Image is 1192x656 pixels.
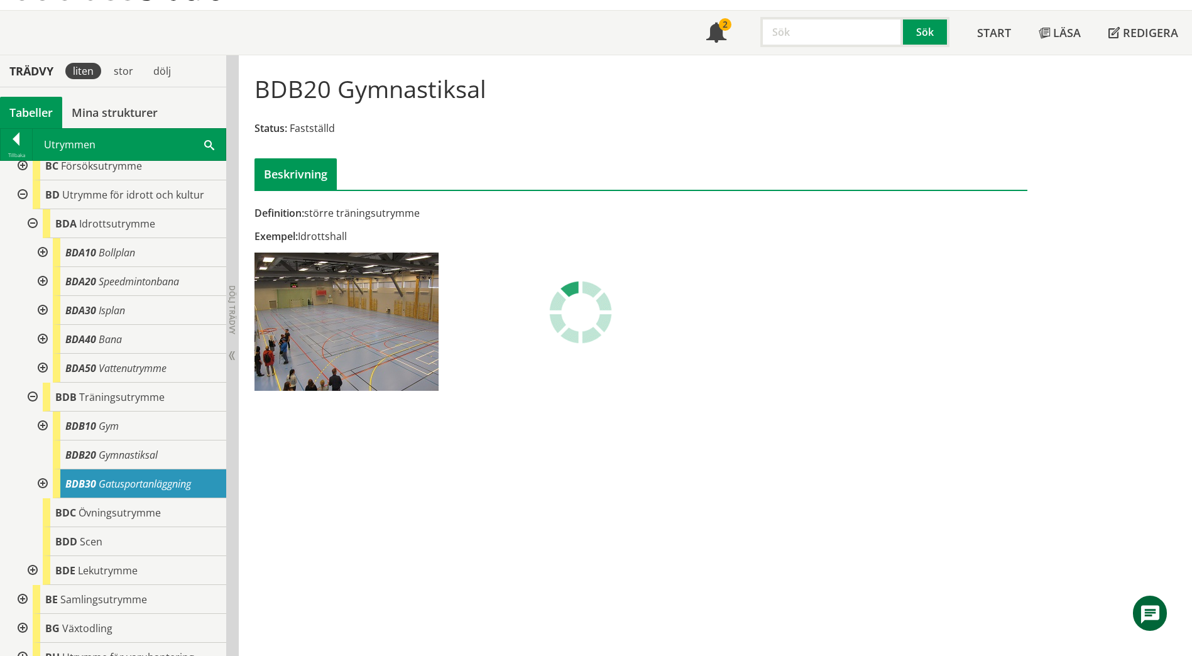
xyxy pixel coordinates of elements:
a: 2 [692,11,740,55]
div: Utrymmen [33,129,226,160]
span: Start [977,25,1011,40]
span: Utrymme för idrott och kultur [62,188,204,202]
span: Definition: [254,206,304,220]
span: Isplan [99,303,125,317]
span: Bollplan [99,246,135,260]
span: BG [45,621,60,635]
span: Status: [254,121,287,135]
span: Försöksutrymme [61,159,142,173]
div: Tillbaka [1,150,32,160]
div: Beskrivning [254,158,337,190]
div: Idrottshall [254,229,763,243]
a: Mina strukturer [62,97,167,128]
span: BDA [55,217,77,231]
span: BDA40 [65,332,96,346]
span: Sök i tabellen [204,138,214,151]
span: Notifikationer [706,24,726,44]
a: Läsa [1025,11,1095,55]
span: BD [45,188,60,202]
span: BDD [55,535,77,549]
span: Bana [99,332,122,346]
span: BDA10 [65,246,96,260]
span: Gym [99,419,119,433]
span: BDB [55,390,77,404]
span: Träningsutrymme [79,390,165,404]
span: Fastställd [290,121,335,135]
span: BDB20 [65,448,96,462]
div: Trädvy [3,64,60,78]
div: liten [65,63,101,79]
span: BC [45,159,58,173]
div: stor [106,63,141,79]
a: Start [963,11,1025,55]
span: Exempel: [254,229,298,243]
input: Sök [760,17,903,47]
span: Vattenutrymme [99,361,167,375]
a: Redigera [1095,11,1192,55]
div: 2 [719,18,731,31]
button: Sök [903,17,949,47]
span: Dölj trädvy [227,285,238,334]
span: BDB30 [65,477,96,491]
span: Växtodling [62,621,112,635]
span: Gatusportanläggning [99,477,191,491]
span: Speedmintonbana [99,275,179,288]
span: Lekutrymme [78,564,138,577]
h1: BDB20 Gymnastiksal [254,75,486,102]
span: Gymnastiksal [99,448,158,462]
span: BDC [55,506,76,520]
span: Scen [80,535,102,549]
span: BDE [55,564,75,577]
span: BE [45,593,58,606]
span: Övningsutrymme [79,506,161,520]
span: BDA20 [65,275,96,288]
span: Samlingsutrymme [60,593,147,606]
span: Idrottsutrymme [79,217,155,231]
span: BDB10 [65,419,96,433]
div: större träningsutrymme [254,206,763,220]
span: BDA50 [65,361,96,375]
img: BDB20Gymnastiksal.jpg [254,253,439,391]
img: Laddar [549,281,612,344]
span: Redigera [1123,25,1178,40]
span: BDA30 [65,303,96,317]
span: Läsa [1053,25,1081,40]
div: dölj [146,63,178,79]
